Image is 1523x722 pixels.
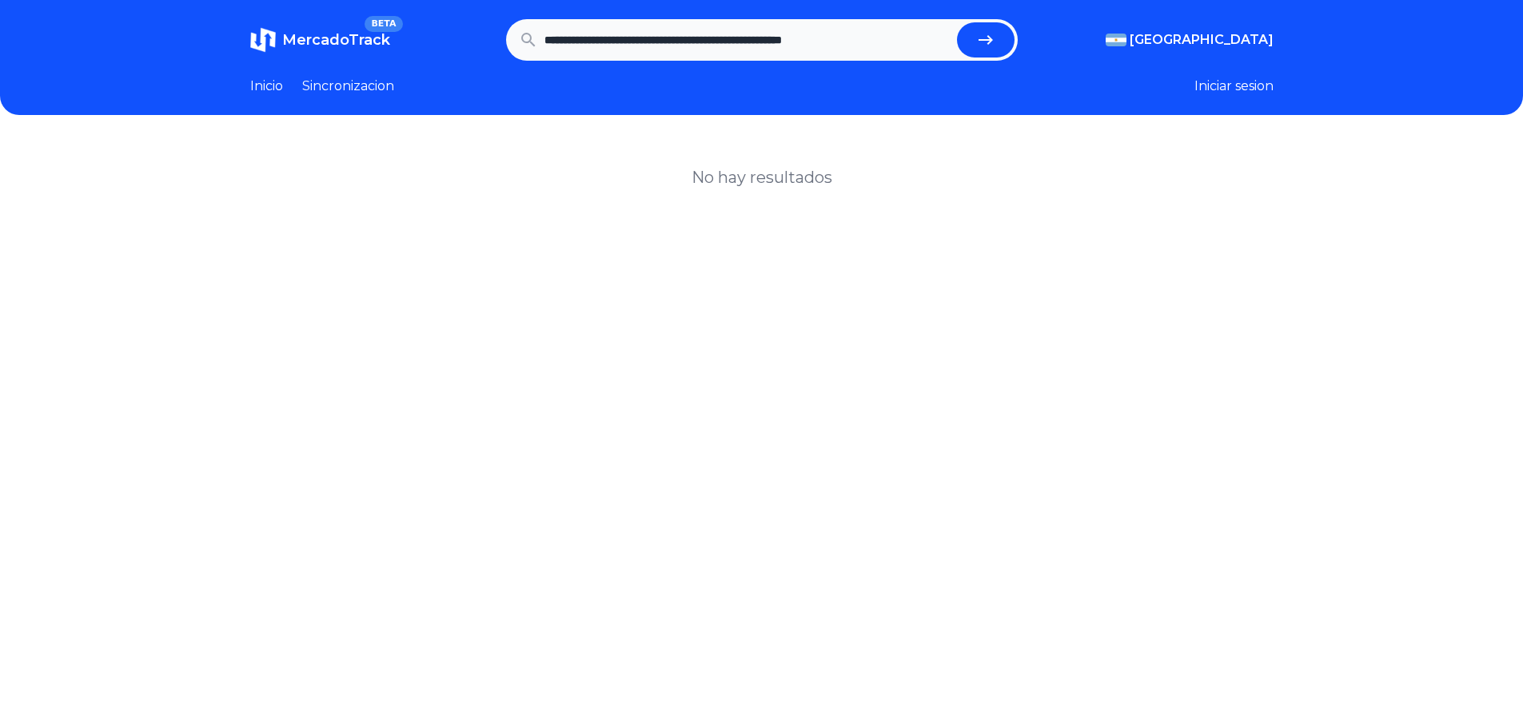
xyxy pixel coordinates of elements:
[1130,30,1274,50] span: [GEOGRAPHIC_DATA]
[1106,34,1126,46] img: Argentina
[250,27,276,53] img: MercadoTrack
[282,31,390,49] span: MercadoTrack
[1194,77,1274,96] button: Iniciar sesion
[302,77,394,96] a: Sincronizacion
[692,166,832,188] h1: No hay resultados
[250,27,390,53] a: MercadoTrackBETA
[1106,30,1274,50] button: [GEOGRAPHIC_DATA]
[250,77,283,96] a: Inicio
[365,16,402,32] span: BETA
